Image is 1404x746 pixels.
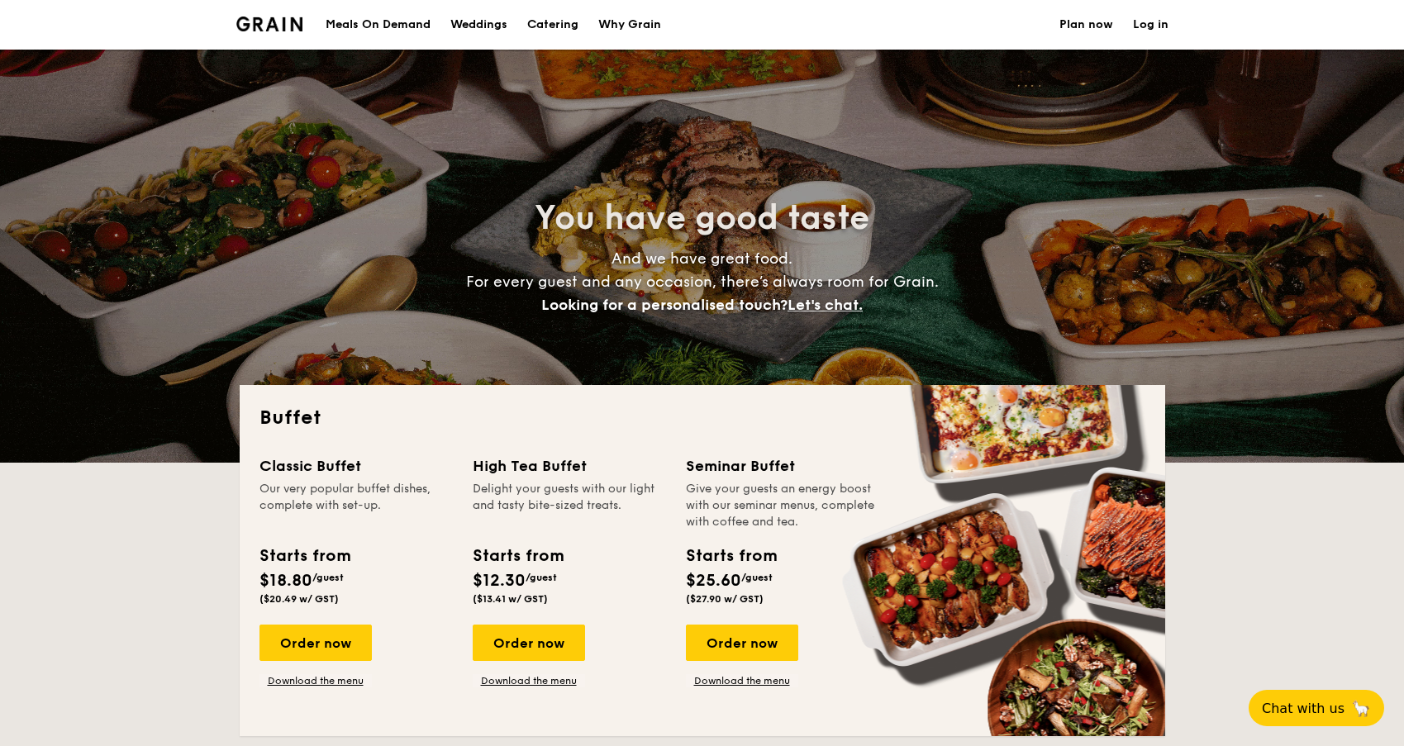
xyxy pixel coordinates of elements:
[259,593,339,605] span: ($20.49 w/ GST)
[259,481,453,530] div: Our very popular buffet dishes, complete with set-up.
[259,571,312,591] span: $18.80
[259,674,372,687] a: Download the menu
[1249,690,1384,726] button: Chat with us🦙
[686,625,798,661] div: Order now
[473,625,585,661] div: Order now
[686,544,776,568] div: Starts from
[1351,699,1371,718] span: 🦙
[686,571,741,591] span: $25.60
[686,481,879,530] div: Give your guests an energy boost with our seminar menus, complete with coffee and tea.
[259,405,1145,431] h2: Buffet
[473,544,563,568] div: Starts from
[473,674,585,687] a: Download the menu
[788,296,863,314] span: Let's chat.
[741,572,773,583] span: /guest
[473,454,666,478] div: High Tea Buffet
[259,625,372,661] div: Order now
[686,454,879,478] div: Seminar Buffet
[259,454,453,478] div: Classic Buffet
[473,571,526,591] span: $12.30
[259,544,350,568] div: Starts from
[1262,701,1345,716] span: Chat with us
[473,593,548,605] span: ($13.41 w/ GST)
[526,572,557,583] span: /guest
[686,674,798,687] a: Download the menu
[312,572,344,583] span: /guest
[236,17,303,31] img: Grain
[686,593,764,605] span: ($27.90 w/ GST)
[473,481,666,530] div: Delight your guests with our light and tasty bite-sized treats.
[236,17,303,31] a: Logotype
